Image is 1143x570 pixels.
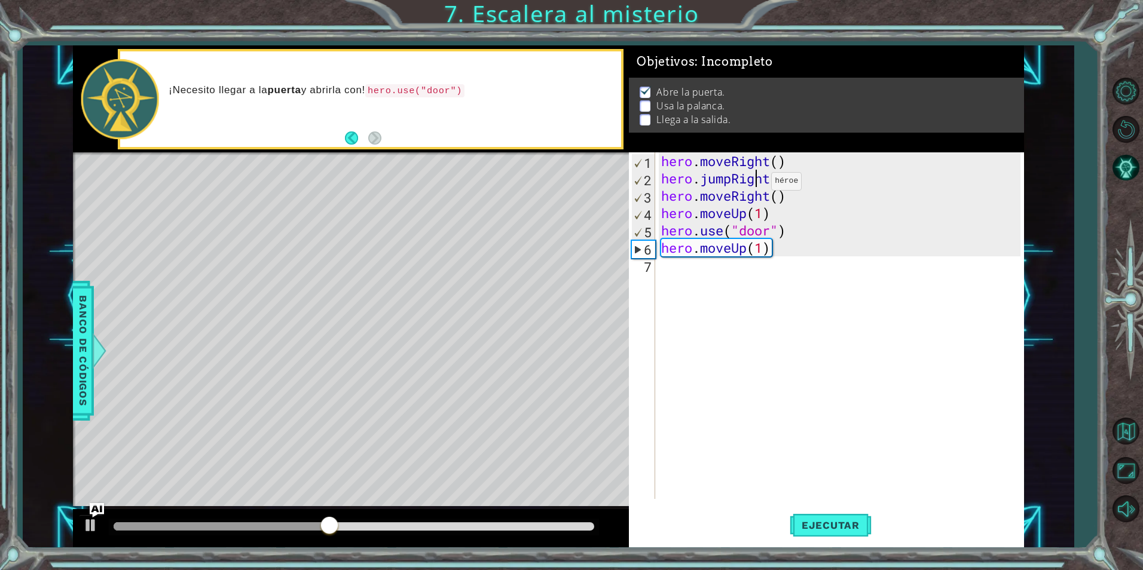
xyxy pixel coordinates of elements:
[644,189,652,206] font: 3
[790,519,872,531] span: Ejecutar
[79,514,103,539] button: Ctrl + P: Play
[640,85,652,95] img: Check mark for checkbox
[90,503,104,517] button: Ask AI
[74,289,93,413] span: Banco de códigos
[1108,412,1143,452] a: Volver al mapa
[695,54,772,69] span: : Incompleto
[73,152,625,504] div: Level Map
[656,99,725,112] p: Usa la palanca.
[656,85,725,99] p: Abre la puerta.
[1108,73,1143,108] button: Opciones de nivel
[368,131,381,145] button: Next
[644,223,652,241] font: 5
[345,131,368,145] button: Back
[790,505,872,545] button: Shift+Enter: Ejecutar el código.
[1108,112,1143,146] button: Reiniciar nivel
[1108,414,1143,449] button: Volver al mapa
[644,206,652,223] font: 4
[631,258,655,275] div: 7
[169,84,365,96] font: ¡Necesito llegar a la y abrirla con !
[1108,150,1143,185] button: Pista IA
[632,241,655,258] div: 6
[775,176,798,185] code: héroe
[365,84,464,97] code: hero.use("door")
[1108,453,1143,488] button: Maximizar navegador
[644,154,652,171] font: 1
[268,84,301,96] strong: puerta
[656,113,731,126] p: Llega a la salida.
[1108,492,1143,526] button: Sonido apagado
[637,54,773,69] span: Objetivos
[644,171,652,189] font: 2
